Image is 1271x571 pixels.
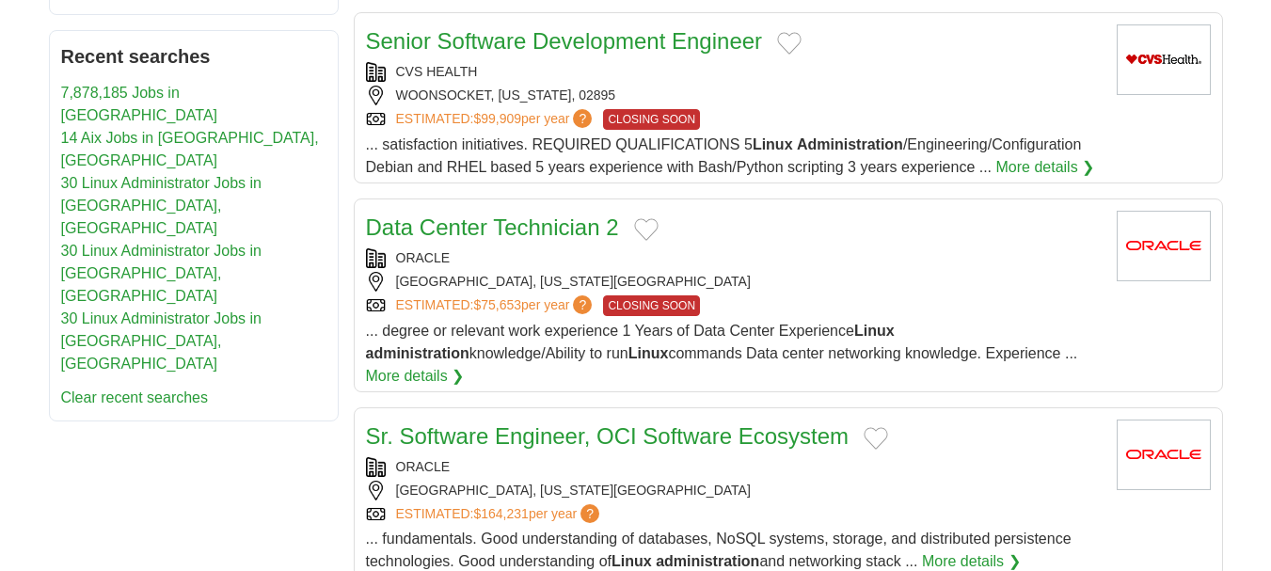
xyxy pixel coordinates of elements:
[864,427,888,450] button: Add to favorite jobs
[1117,420,1211,490] img: Oracle logo
[396,109,596,130] a: ESTIMATED:$99,909per year?
[473,506,528,521] span: $164,231
[396,504,604,524] a: ESTIMATED:$164,231per year?
[473,297,521,312] span: $75,653
[996,156,1095,179] a: More details ❯
[573,109,592,128] span: ?
[753,136,793,152] strong: Linux
[603,109,700,130] span: CLOSING SOON
[777,32,802,55] button: Add to favorite jobs
[1117,24,1211,95] img: CVS Health logo
[366,481,1102,500] div: [GEOGRAPHIC_DATA], [US_STATE][GEOGRAPHIC_DATA]
[396,295,596,316] a: ESTIMATED:$75,653per year?
[61,175,262,236] a: 30 Linux Administrator Jobs in [GEOGRAPHIC_DATA], [GEOGRAPHIC_DATA]
[61,42,326,71] h2: Recent searches
[366,86,1102,105] div: WOONSOCKET, [US_STATE], 02895
[634,218,659,241] button: Add to favorite jobs
[366,423,850,449] a: Sr. Software Engineer, OCI Software Ecosystem
[366,345,469,361] strong: administration
[61,243,262,304] a: 30 Linux Administrator Jobs in [GEOGRAPHIC_DATA], [GEOGRAPHIC_DATA]
[473,111,521,126] span: $99,909
[854,323,895,339] strong: Linux
[603,295,700,316] span: CLOSING SOON
[366,365,465,388] a: More details ❯
[366,323,1078,361] span: ... degree or relevant work experience 1 Years of Data Center Experience knowledge/Ability to run...
[396,459,451,474] a: ORACLE
[61,310,262,372] a: 30 Linux Administrator Jobs in [GEOGRAPHIC_DATA], [GEOGRAPHIC_DATA]
[573,295,592,314] span: ?
[61,130,319,168] a: 14 Aix Jobs in [GEOGRAPHIC_DATA], [GEOGRAPHIC_DATA]
[366,272,1102,292] div: [GEOGRAPHIC_DATA], [US_STATE][GEOGRAPHIC_DATA]
[366,214,619,240] a: Data Center Technician 2
[366,531,1072,569] span: ... fundamentals. Good understanding of databases, NoSQL systems, storage, and distributed persis...
[61,85,218,123] a: 7,878,185 Jobs in [GEOGRAPHIC_DATA]
[396,64,478,79] a: CVS HEALTH
[612,553,652,569] strong: Linux
[628,345,669,361] strong: Linux
[366,136,1082,175] span: ... satisfaction initiatives. REQUIRED QUALIFICATIONS 5 /Engineering/Configuration Debian and RHE...
[797,136,903,152] strong: Administration
[1117,211,1211,281] img: Oracle logo
[656,553,759,569] strong: administration
[366,28,763,54] a: Senior Software Development Engineer
[580,504,599,523] span: ?
[396,250,451,265] a: ORACLE
[61,389,209,405] a: Clear recent searches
